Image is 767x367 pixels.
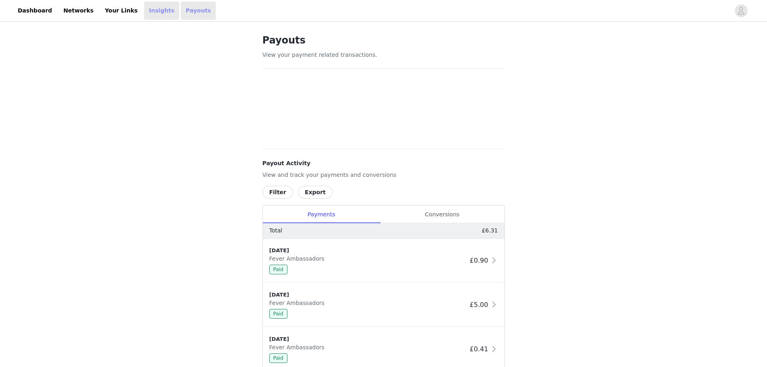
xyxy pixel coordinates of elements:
[269,265,287,274] span: Paid
[100,2,143,20] a: Your Links
[482,226,498,235] p: £6.31
[263,51,505,59] p: View your payment related transactions.
[269,247,467,255] div: [DATE]
[269,335,467,343] div: [DATE]
[470,301,488,309] span: £5.00
[737,4,745,17] div: avatar
[269,291,467,299] div: [DATE]
[144,2,179,20] a: Insights
[269,255,328,262] span: Fever Ambassadors
[269,309,287,319] span: Paid
[263,159,505,168] h4: Payout Activity
[269,344,328,350] span: Fever Ambassadors
[13,2,57,20] a: Dashboard
[298,186,333,199] button: Export
[470,345,488,353] span: £0.41
[269,300,328,306] span: Fever Ambassadors
[58,2,98,20] a: Networks
[269,226,283,235] p: Total
[263,186,293,199] button: Filter
[380,205,504,224] div: Conversions
[269,353,287,363] span: Paid
[470,257,488,264] span: £0.90
[181,2,216,20] a: Payouts
[263,33,505,48] h1: Payouts
[263,171,505,179] p: View and track your payments and conversions
[263,283,504,327] div: clickable-list-item
[263,238,504,283] div: clickable-list-item
[263,205,380,224] div: Payments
